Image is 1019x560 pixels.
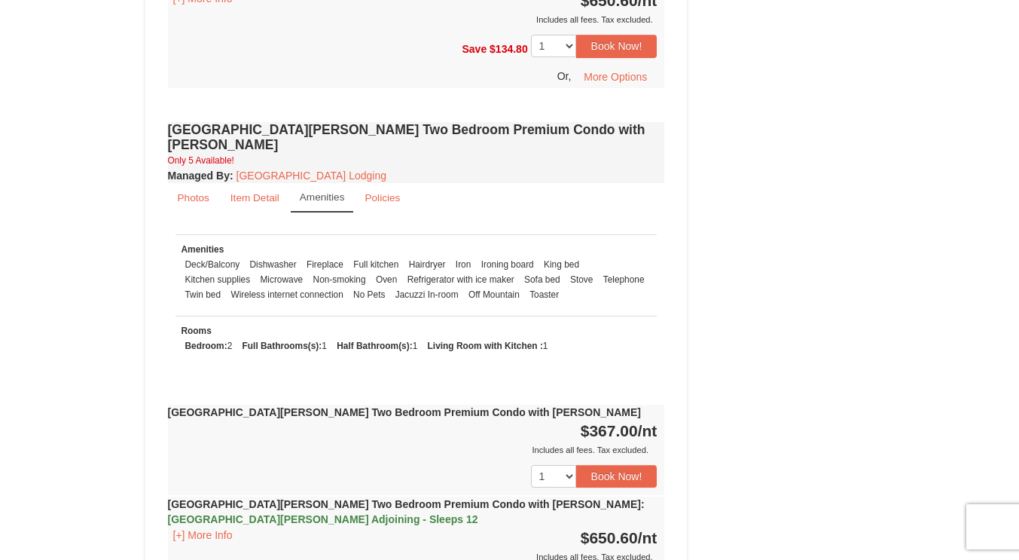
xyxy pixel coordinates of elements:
h4: [GEOGRAPHIC_DATA][PERSON_NAME] Two Bedroom Premium Condo with [PERSON_NAME] [168,122,665,152]
li: Telephone [600,272,648,287]
li: Off Mountain [465,287,523,302]
a: [GEOGRAPHIC_DATA] Lodging [236,170,386,182]
li: Hairdryer [405,257,450,272]
strong: Bedroom: [185,341,227,351]
li: Toaster [526,287,563,302]
a: Policies [355,183,410,213]
li: Kitchen supplies [182,272,255,287]
button: More Options [574,66,657,88]
li: Ironing board [477,257,538,272]
li: 2 [182,338,236,353]
li: Full kitchen [349,257,402,272]
span: $650.60 [581,529,638,546]
span: Managed By [168,170,230,182]
button: Book Now! [576,465,657,488]
strong: [GEOGRAPHIC_DATA][PERSON_NAME] Two Bedroom Premium Condo with [PERSON_NAME] [168,406,641,418]
div: Includes all fees. Tax excluded. [168,442,657,457]
li: Oven [372,272,401,287]
small: Amenities [300,191,345,203]
span: /nt [638,529,657,546]
span: : [641,498,645,510]
li: Wireless internet connection [227,287,346,302]
li: 1 [424,338,552,353]
small: Item Detail [230,192,279,203]
strong: [GEOGRAPHIC_DATA][PERSON_NAME] Two Bedroom Premium Condo with [PERSON_NAME] [168,498,645,525]
strong: Half Bathroom(s): [337,341,412,351]
li: King bed [540,257,583,272]
strong: Living Room with Kitchen : [428,341,543,351]
li: No Pets [349,287,389,302]
span: Save [462,43,487,55]
small: Policies [365,192,400,203]
a: Item Detail [221,183,289,213]
small: Amenities [182,244,224,255]
small: Only 5 Available! [168,155,234,166]
li: Stove [566,272,596,287]
li: Twin bed [182,287,225,302]
a: Photos [168,183,219,213]
small: Photos [178,192,209,203]
span: [GEOGRAPHIC_DATA][PERSON_NAME] Adjoining - Sleeps 12 [168,513,478,525]
li: Iron [452,257,475,272]
span: Or, [557,69,572,81]
li: Sofa bed [520,272,564,287]
small: Rooms [182,326,212,336]
li: 1 [333,338,421,353]
li: 1 [239,338,331,353]
li: Dishwasher [246,257,301,272]
div: Includes all fees. Tax excluded. [168,12,657,27]
li: Fireplace [303,257,347,272]
strong: Full Bathrooms(s): [243,341,322,351]
strong: : [168,170,233,182]
li: Microwave [256,272,307,287]
button: Book Now! [576,35,657,57]
span: $134.80 [490,43,528,55]
strong: $367.00 [581,422,657,439]
a: Amenities [291,183,354,213]
li: Non-smoking [310,272,370,287]
button: [+] More Info [168,527,238,543]
span: /nt [638,422,657,439]
li: Refrigerator with ice maker [404,272,518,287]
li: Deck/Balcony [182,257,244,272]
li: Jacuzzi In-room [392,287,462,302]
